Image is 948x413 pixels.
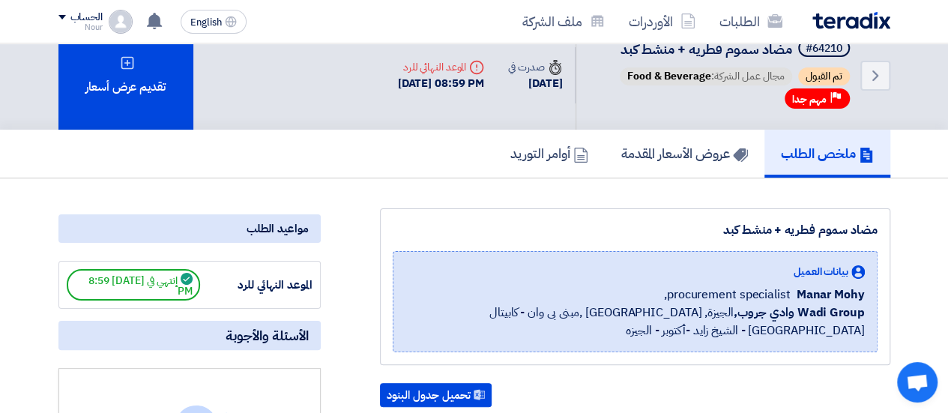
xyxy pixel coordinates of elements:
div: Nour [58,23,103,31]
h5: مضاد سموم فطريه + منشط كبد [617,39,853,60]
b: Wadi Group وادي جروب, [734,304,865,322]
div: تقديم عرض أسعار [58,21,193,130]
a: ملف الشركة [510,4,617,39]
a: الطلبات [707,4,794,39]
div: الموعد النهائي للرد [200,277,313,294]
span: تم القبول [798,67,850,85]
span: إنتهي في [DATE] 8:59 PM [67,269,200,301]
a: ملخص الطلب [764,130,890,178]
div: [DATE] [508,75,562,92]
div: الحساب [70,11,103,24]
div: صدرت في [508,59,562,75]
h5: أوامر التوريد [510,145,588,162]
span: مجال عمل الشركة: [620,67,792,85]
div: الموعد النهائي للرد [398,59,485,75]
h5: عروض الأسعار المقدمة [621,145,748,162]
div: مضاد سموم فطريه + منشط كبد [393,221,878,239]
a: Open chat [897,362,938,403]
span: بيانات العميل [794,264,848,280]
span: الجيزة, [GEOGRAPHIC_DATA] ,مبنى بى وان - كابيتال [GEOGRAPHIC_DATA] - الشيخ زايد -أكتوبر - الجيزه [405,304,865,340]
h5: ملخص الطلب [781,145,874,162]
span: Manar Mohy [796,286,864,304]
div: [DATE] 08:59 PM [398,75,485,92]
button: تحميل جدول البنود [380,383,492,407]
img: profile_test.png [109,10,133,34]
a: عروض الأسعار المقدمة [605,130,764,178]
span: Food & Beverage [627,68,711,84]
img: Teradix logo [812,12,890,29]
span: الأسئلة والأجوبة [226,327,309,344]
a: الأوردرات [617,4,707,39]
a: أوامر التوريد [494,130,605,178]
span: English [190,17,222,28]
div: مواعيد الطلب [58,214,321,243]
div: #64210 [806,43,842,54]
span: مضاد سموم فطريه + منشط كبد [621,39,792,59]
span: procurement specialist, [664,286,791,304]
button: English [181,10,247,34]
span: مهم جدا [792,92,827,106]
